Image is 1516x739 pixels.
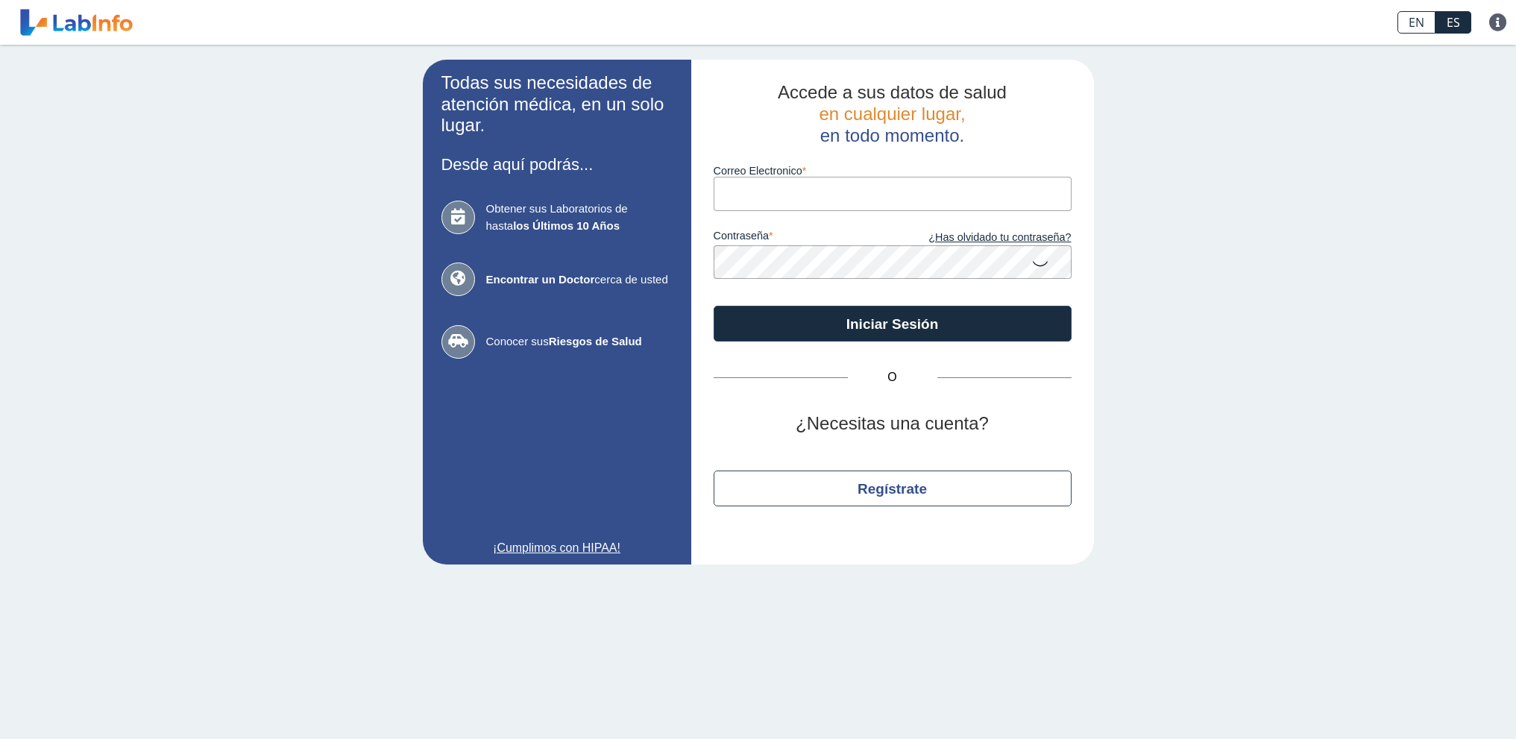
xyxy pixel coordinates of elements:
[819,104,965,124] span: en cualquier lugar,
[486,273,595,286] b: Encontrar un Doctor
[714,230,893,246] label: contraseña
[486,271,673,289] span: cerca de usted
[1397,11,1435,34] a: EN
[714,413,1072,435] h2: ¿Necesitas una cuenta?
[486,201,673,234] span: Obtener sus Laboratorios de hasta
[848,368,937,386] span: O
[486,333,673,350] span: Conocer sus
[714,306,1072,342] button: Iniciar Sesión
[549,335,642,348] b: Riesgos de Salud
[441,539,673,557] a: ¡Cumplimos con HIPAA!
[714,165,1072,177] label: Correo Electronico
[778,82,1007,102] span: Accede a sus datos de salud
[441,155,673,174] h3: Desde aquí podrás...
[820,125,964,145] span: en todo momento.
[893,230,1072,246] a: ¿Has olvidado tu contraseña?
[714,471,1072,506] button: Regístrate
[513,219,620,232] b: los Últimos 10 Años
[441,72,673,136] h2: Todas sus necesidades de atención médica, en un solo lugar.
[1435,11,1471,34] a: ES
